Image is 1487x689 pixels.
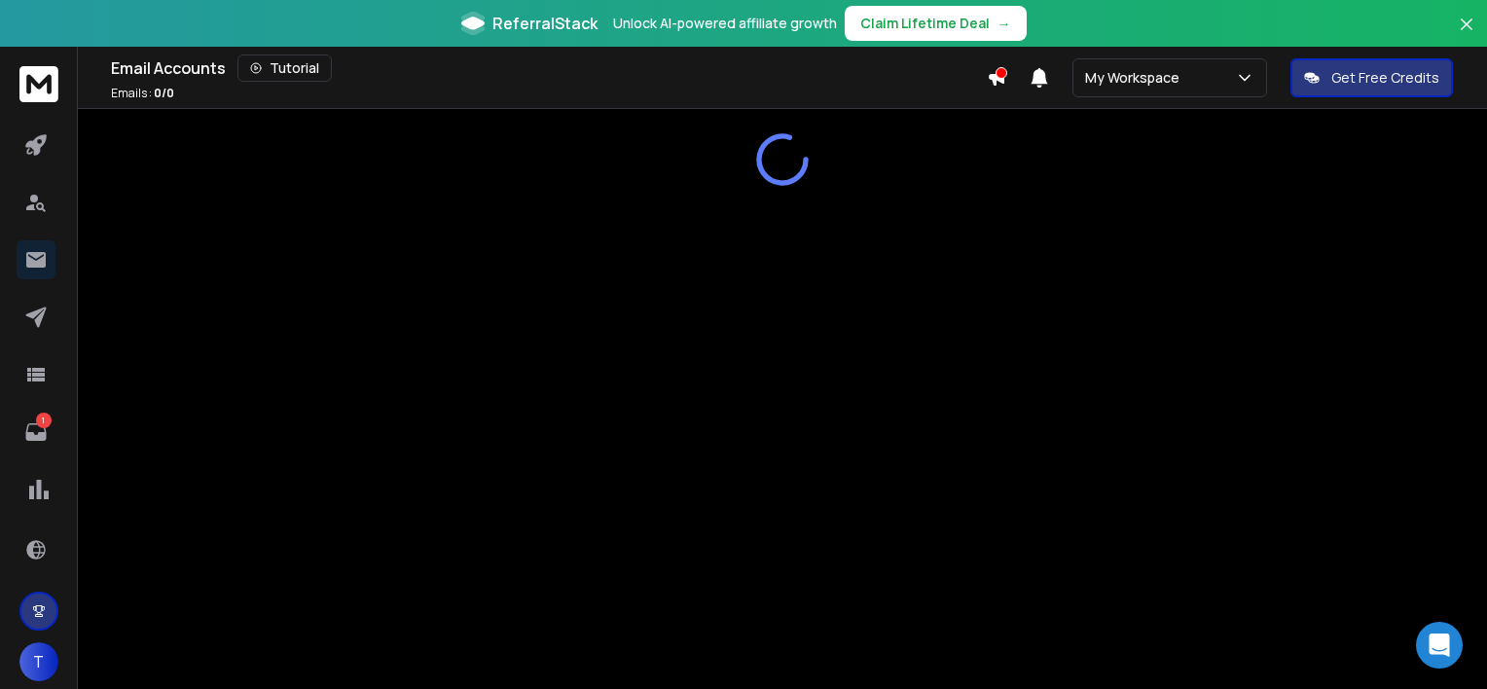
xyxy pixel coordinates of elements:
[19,642,58,681] button: T
[997,14,1011,33] span: →
[17,413,55,452] a: 1
[237,54,332,82] button: Tutorial
[111,54,987,82] div: Email Accounts
[1416,622,1463,669] div: Open Intercom Messenger
[613,14,837,33] p: Unlock AI-powered affiliate growth
[36,413,52,428] p: 1
[845,6,1027,41] button: Claim Lifetime Deal→
[1454,12,1479,58] button: Close banner
[1290,58,1453,97] button: Get Free Credits
[1331,68,1439,88] p: Get Free Credits
[492,12,598,35] span: ReferralStack
[154,85,174,101] span: 0 / 0
[111,86,174,101] p: Emails :
[1085,68,1187,88] p: My Workspace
